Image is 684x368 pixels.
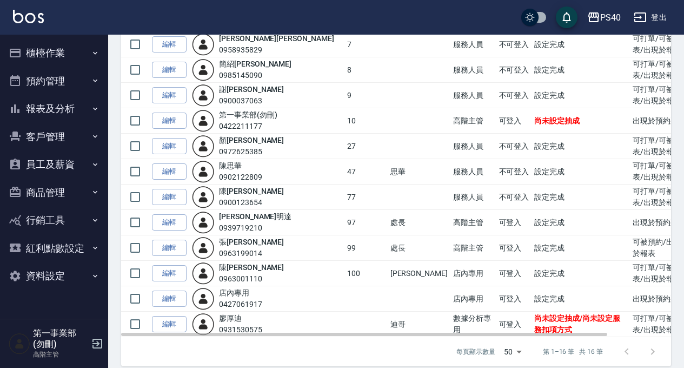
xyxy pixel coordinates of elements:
td: 處長 [388,210,450,235]
a: 陳[PERSON_NAME] [219,263,284,272]
div: 0427061917 [219,299,262,310]
a: 第一事業部(勿刪) [219,110,277,119]
a: 謝[PERSON_NAME] [219,85,284,94]
td: 99 [344,235,388,261]
td: 可登入 [496,261,532,286]
td: 高階主管 [450,235,496,261]
td: 不可登入 [496,134,532,159]
td: 設定完成 [532,185,630,210]
td: 高階主管 [450,108,496,134]
img: user-login-man-human-body-mobile-person-512.png [192,313,215,336]
td: 設定完成 [532,159,630,185]
img: user-login-man-human-body-mobile-person-512.png [192,186,215,208]
button: save [556,6,577,28]
div: PS40 [600,11,621,24]
td: 處長 [388,235,450,261]
button: 員工及薪資 [4,150,104,179]
button: 預約管理 [4,67,104,95]
a: 編輯 [152,189,187,206]
img: user-login-man-human-body-mobile-person-512.png [192,58,215,81]
td: 100 [344,261,388,286]
button: 紅利點數設定 [4,234,104,262]
td: 可登入 [496,235,532,261]
div: 0972625385 [219,146,284,157]
td: 不可登入 [496,185,532,210]
td: 10 [344,108,388,134]
button: 登出 [629,8,671,28]
a: 編輯 [152,62,187,78]
span: 尚未設定抽成/尚未設定服務扣項方式 [534,314,620,334]
td: 97 [344,210,388,235]
button: 客戶管理 [4,123,104,151]
div: 0902122809 [219,172,262,183]
button: PS40 [583,6,625,29]
td: 不可登入 [496,83,532,108]
td: 服務人員 [450,57,496,83]
td: 可登入 [496,286,532,312]
a: 編輯 [152,138,187,155]
a: 顏[PERSON_NAME] [219,136,284,144]
td: 設定完成 [532,235,630,261]
img: Logo [13,10,44,23]
div: 0963199014 [219,248,284,259]
a: 編輯 [152,163,187,180]
td: 迪哥 [388,312,450,337]
td: 服務人員 [450,134,496,159]
h5: 第一事業部 (勿刪) [33,328,88,350]
p: 第 1–16 筆 共 16 筆 [543,347,603,357]
button: 行銷工具 [4,206,104,234]
button: 資料設定 [4,262,104,290]
img: user-login-man-human-body-mobile-person-512.png [192,33,215,56]
div: 0963001110 [219,273,284,285]
span: 尚未設定抽成 [534,116,580,125]
td: 不可登入 [496,57,532,83]
td: 思華 [388,159,450,185]
td: [PERSON_NAME] [388,261,450,286]
td: 服務人員 [450,83,496,108]
a: 編輯 [152,87,187,104]
td: 設定完成 [532,210,630,235]
p: 每頁顯示數量 [456,347,495,357]
a: 編輯 [152,36,187,53]
td: 店內專用 [450,286,496,312]
div: 0985145090 [219,70,291,81]
a: 編輯 [152,240,187,257]
td: 設定完成 [532,134,630,159]
td: 數據分析專用 [450,312,496,337]
img: user-login-man-human-body-mobile-person-512.png [192,287,215,310]
a: 編輯 [152,265,187,282]
a: 陳[PERSON_NAME] [219,187,284,195]
button: 商品管理 [4,179,104,207]
td: 8 [344,57,388,83]
button: 報表及分析 [4,95,104,123]
p: 高階主管 [33,350,88,359]
a: 編輯 [152,214,187,231]
td: 設定完成 [532,83,630,108]
td: 可登入 [496,210,532,235]
td: 7 [344,32,388,57]
button: 櫃檯作業 [4,39,104,67]
a: 陳思華 [219,161,242,170]
td: 設定完成 [532,57,630,83]
div: 0939719210 [219,222,291,234]
td: 可登入 [496,108,532,134]
td: 不可登入 [496,32,532,57]
div: 0422211177 [219,121,277,132]
td: 高階主管 [450,210,496,235]
td: 服務人員 [450,159,496,185]
td: 不可登入 [496,159,532,185]
a: 店內專用 [219,288,249,297]
a: 張[PERSON_NAME] [219,238,284,246]
img: user-login-man-human-body-mobile-person-512.png [192,135,215,157]
a: 編輯 [152,113,187,129]
td: 設定完成 [532,261,630,286]
img: user-login-man-human-body-mobile-person-512.png [192,160,215,183]
td: 77 [344,185,388,210]
div: 0900123654 [219,197,284,208]
img: user-login-man-human-body-mobile-person-512.png [192,262,215,285]
div: 50 [500,337,526,366]
img: user-login-man-human-body-mobile-person-512.png [192,84,215,107]
a: [PERSON_NAME]明達 [219,212,291,221]
a: 簡紹[PERSON_NAME] [219,60,291,68]
td: 27 [344,134,388,159]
